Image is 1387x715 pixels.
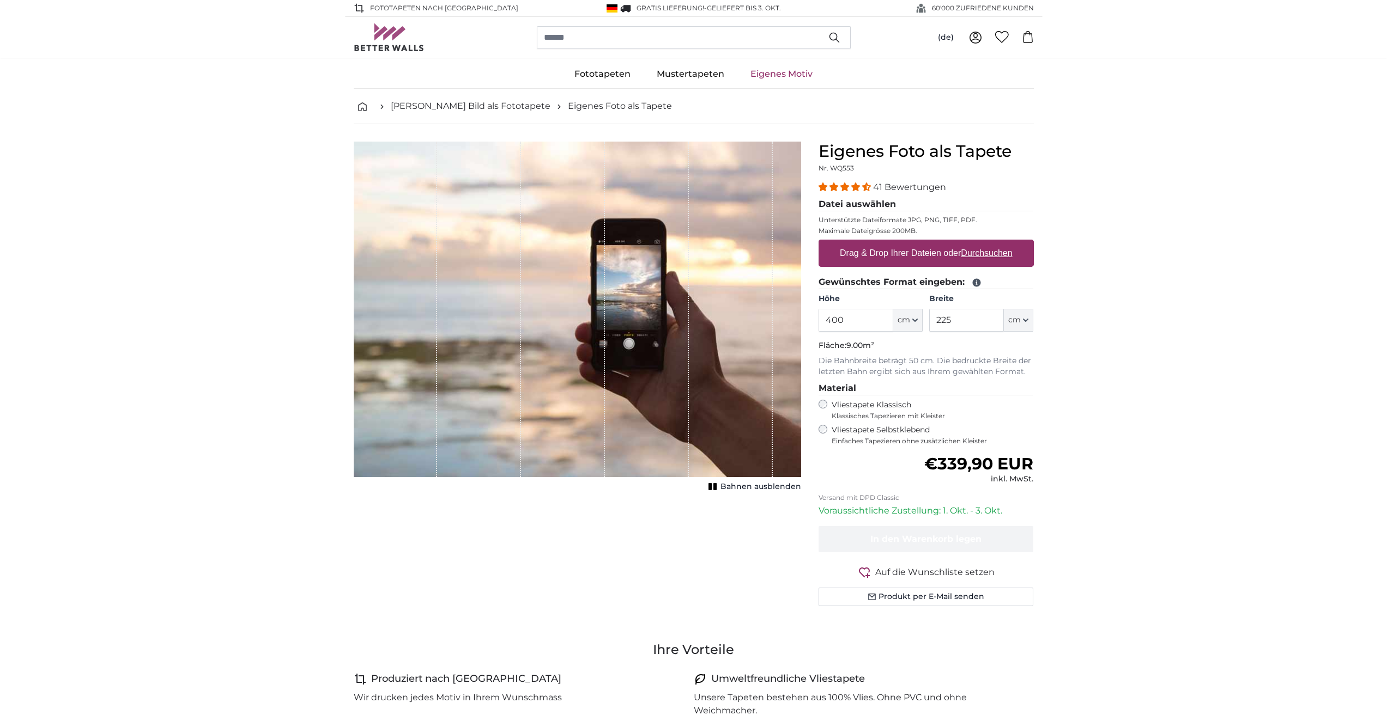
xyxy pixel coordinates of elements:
button: In den Warenkorb legen [819,526,1034,552]
span: Geliefert bis 3. Okt. [707,4,781,12]
span: Nr. WQ553 [819,164,854,172]
button: cm [893,309,923,332]
a: Eigenes Motiv [737,60,826,88]
label: Vliestapete Klassisch [832,400,1025,420]
span: Fototapeten nach [GEOGRAPHIC_DATA] [370,3,518,13]
a: Mustertapeten [644,60,737,88]
a: Eigenes Foto als Tapete [568,100,672,113]
p: Voraussichtliche Zustellung: 1. Okt. - 3. Okt. [819,504,1034,517]
button: Auf die Wunschliste setzen [819,565,1034,579]
div: inkl. MwSt. [924,474,1033,485]
span: €339,90 EUR [924,454,1033,474]
img: Betterwalls [354,23,425,51]
label: Drag & Drop Ihrer Dateien oder [835,242,1017,264]
span: 9.00m² [846,340,874,350]
u: Durchsuchen [961,248,1012,258]
span: cm [1008,315,1021,326]
h1: Eigenes Foto als Tapete [819,142,1034,161]
button: cm [1004,309,1033,332]
label: Höhe [819,294,923,304]
a: Fototapeten [561,60,644,88]
p: Unterstützte Dateiformate JPG, PNG, TIFF, PDF. [819,216,1034,224]
span: Auf die Wunschliste setzen [875,566,995,579]
div: 1 of 1 [354,142,801,494]
a: [PERSON_NAME] Bild als Fototapete [391,100,550,113]
label: Breite [929,294,1033,304]
p: Die Bahnbreite beträgt 50 cm. Die bedruckte Breite der letzten Bahn ergibt sich aus Ihrem gewählt... [819,356,1034,377]
img: Deutschland [607,4,617,13]
legend: Gewünschtes Format eingeben: [819,276,1034,289]
button: Bahnen ausblenden [705,479,801,494]
span: - [704,4,781,12]
span: 60'000 ZUFRIEDENE KUNDEN [932,3,1034,13]
legend: Material [819,382,1034,395]
button: Produkt per E-Mail senden [819,588,1034,606]
legend: Datei auswählen [819,198,1034,211]
span: GRATIS Lieferung! [637,4,704,12]
h4: Umweltfreundliche Vliestapete [711,671,865,687]
span: Klassisches Tapezieren mit Kleister [832,412,1025,420]
span: Einfaches Tapezieren ohne zusätzlichen Kleister [832,437,1034,445]
p: Wir drucken jedes Motiv in Ihrem Wunschmass [354,691,562,704]
p: Maximale Dateigrösse 200MB. [819,227,1034,235]
span: Bahnen ausblenden [720,481,801,492]
p: Fläche: [819,340,1034,351]
span: In den Warenkorb legen [870,534,982,544]
span: cm [898,315,910,326]
label: Vliestapete Selbstklebend [832,425,1034,445]
span: 41 Bewertungen [873,182,946,192]
span: 4.39 stars [819,182,873,192]
p: Versand mit DPD Classic [819,493,1034,502]
h4: Produziert nach [GEOGRAPHIC_DATA] [371,671,561,687]
button: (de) [929,28,962,47]
h3: Ihre Vorteile [354,641,1034,658]
nav: breadcrumbs [354,89,1034,124]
